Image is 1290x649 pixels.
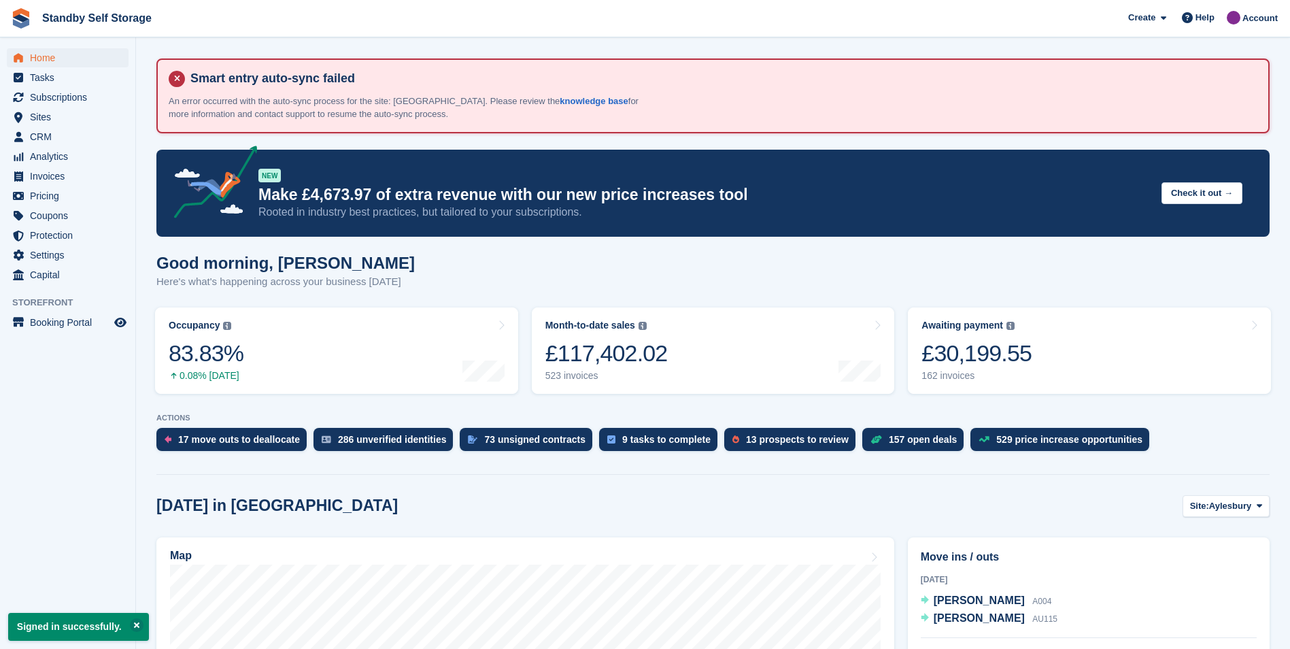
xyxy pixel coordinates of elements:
div: 17 move outs to deallocate [178,434,300,445]
span: [PERSON_NAME] [934,595,1025,606]
div: 83.83% [169,339,243,367]
a: 73 unsigned contracts [460,428,599,458]
a: 13 prospects to review [724,428,862,458]
div: Month-to-date sales [545,320,635,331]
a: menu [7,88,129,107]
span: Sites [30,107,112,127]
span: AU115 [1032,614,1057,624]
a: Preview store [112,314,129,331]
span: Analytics [30,147,112,166]
img: icon-info-grey-7440780725fd019a000dd9b08b2336e03edf1995a4989e88bcd33f0948082b44.svg [639,322,647,330]
img: verify_identity-adf6edd0f0f0b5bbfe63781bf79b02c33cf7c696d77639b501bdc392416b5a36.svg [322,435,331,444]
p: Signed in successfully. [8,613,149,641]
span: Account [1242,12,1278,25]
a: menu [7,313,129,332]
span: Site: [1190,499,1209,513]
a: menu [7,186,129,205]
img: stora-icon-8386f47178a22dfd0bd8f6a31ec36ba5ce8667c1dd55bd0f319d3a0aa187defe.svg [11,8,31,29]
span: Create [1128,11,1155,24]
a: Standby Self Storage [37,7,157,29]
a: menu [7,246,129,265]
img: task-75834270c22a3079a89374b754ae025e5fb1db73e45f91037f5363f120a921f8.svg [607,435,615,444]
a: menu [7,206,129,225]
div: Occupancy [169,320,220,331]
img: deal-1b604bf984904fb50ccaf53a9ad4b4a5d6e5aea283cecdc64d6e3604feb123c2.svg [870,435,882,444]
a: menu [7,167,129,186]
h2: Move ins / outs [921,549,1257,565]
p: Make £4,673.97 of extra revenue with our new price increases tool [258,185,1151,205]
a: menu [7,107,129,127]
span: Help [1195,11,1215,24]
img: Sue Ford [1227,11,1240,24]
img: icon-info-grey-7440780725fd019a000dd9b08b2336e03edf1995a4989e88bcd33f0948082b44.svg [1006,322,1015,330]
img: price_increase_opportunities-93ffe204e8149a01c8c9dc8f82e8f89637d9d84a8eef4429ea346261dce0b2c0.svg [979,436,989,442]
a: menu [7,147,129,166]
span: Subscriptions [30,88,112,107]
div: 157 open deals [889,434,957,445]
a: 17 move outs to deallocate [156,428,313,458]
span: Home [30,48,112,67]
h2: [DATE] in [GEOGRAPHIC_DATA] [156,497,398,515]
p: Rooted in industry best practices, but tailored to your subscriptions. [258,205,1151,220]
h2: Map [170,550,192,562]
a: menu [7,68,129,87]
div: 73 unsigned contracts [484,434,585,445]
div: NEW [258,169,281,182]
div: Awaiting payment [921,320,1003,331]
span: Coupons [30,206,112,225]
p: An error occurred with the auto-sync process for the site: [GEOGRAPHIC_DATA]. Please review the f... [169,95,645,121]
img: icon-info-grey-7440780725fd019a000dd9b08b2336e03edf1995a4989e88bcd33f0948082b44.svg [223,322,231,330]
span: Settings [30,246,112,265]
a: menu [7,265,129,284]
div: 13 prospects to review [746,434,849,445]
div: 0.08% [DATE] [169,370,243,382]
div: 523 invoices [545,370,668,382]
div: 162 invoices [921,370,1032,382]
a: 9 tasks to complete [599,428,724,458]
a: Occupancy 83.83% 0.08% [DATE] [155,307,518,394]
div: £117,402.02 [545,339,668,367]
a: menu [7,127,129,146]
div: 286 unverified identities [338,434,447,445]
a: [PERSON_NAME] AU115 [921,610,1057,628]
img: move_outs_to_deallocate_icon-f764333ba52eb49d3ac5e1228854f67142a1ed5810a6f6cc68b1a99e826820c5.svg [165,435,171,444]
span: Capital [30,265,112,284]
img: contract_signature_icon-13c848040528278c33f63329250d36e43548de30e8caae1d1a13099fd9432cc5.svg [468,435,477,444]
span: Pricing [30,186,112,205]
h1: Good morning, [PERSON_NAME] [156,254,415,272]
a: menu [7,48,129,67]
span: CRM [30,127,112,146]
a: [PERSON_NAME] A004 [921,593,1052,610]
div: 9 tasks to complete [622,434,711,445]
span: Invoices [30,167,112,186]
p: Here's what's happening across your business [DATE] [156,274,415,290]
div: [DATE] [921,573,1257,586]
a: 529 price increase opportunities [970,428,1156,458]
button: Check it out → [1161,182,1242,205]
a: 157 open deals [862,428,970,458]
span: Booking Portal [30,313,112,332]
span: Tasks [30,68,112,87]
div: 529 price increase opportunities [996,434,1142,445]
a: menu [7,226,129,245]
a: knowledge base [560,96,628,106]
span: [PERSON_NAME] [934,612,1025,624]
a: Awaiting payment £30,199.55 162 invoices [908,307,1271,394]
span: Protection [30,226,112,245]
span: Storefront [12,296,135,310]
div: £30,199.55 [921,339,1032,367]
span: A004 [1032,597,1051,606]
button: Site: Aylesbury [1183,495,1270,518]
span: Aylesbury [1209,499,1251,513]
a: Month-to-date sales £117,402.02 523 invoices [532,307,895,394]
a: 286 unverified identities [313,428,460,458]
img: price-adjustments-announcement-icon-8257ccfd72463d97f412b2fc003d46551f7dbcb40ab6d574587a9cd5c0d94... [163,146,258,223]
img: prospect-51fa495bee0391a8d652442698ab0144808aea92771e9ea1ae160a38d050c398.svg [732,435,739,444]
p: ACTIONS [156,414,1270,422]
h4: Smart entry auto-sync failed [185,71,1257,86]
